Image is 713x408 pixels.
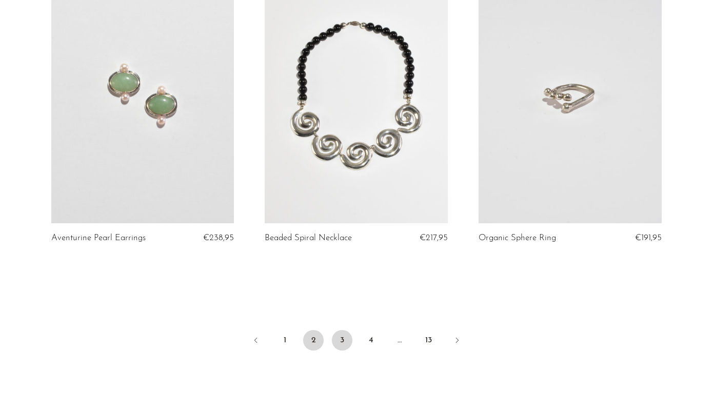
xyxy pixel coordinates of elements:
[274,330,295,351] a: 1
[303,330,324,351] span: 2
[447,330,467,353] a: Next
[389,330,410,351] span: …
[265,234,352,243] a: Beaded Spiral Necklace
[420,234,448,242] span: €217,95
[635,234,662,242] span: €191,95
[332,330,352,351] a: 3
[51,234,146,243] a: Aventurine Pearl Earrings
[203,234,234,242] span: €238,95
[361,330,381,351] a: 4
[246,330,266,353] a: Previous
[479,234,556,243] a: Organic Sphere Ring
[418,330,439,351] a: 13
